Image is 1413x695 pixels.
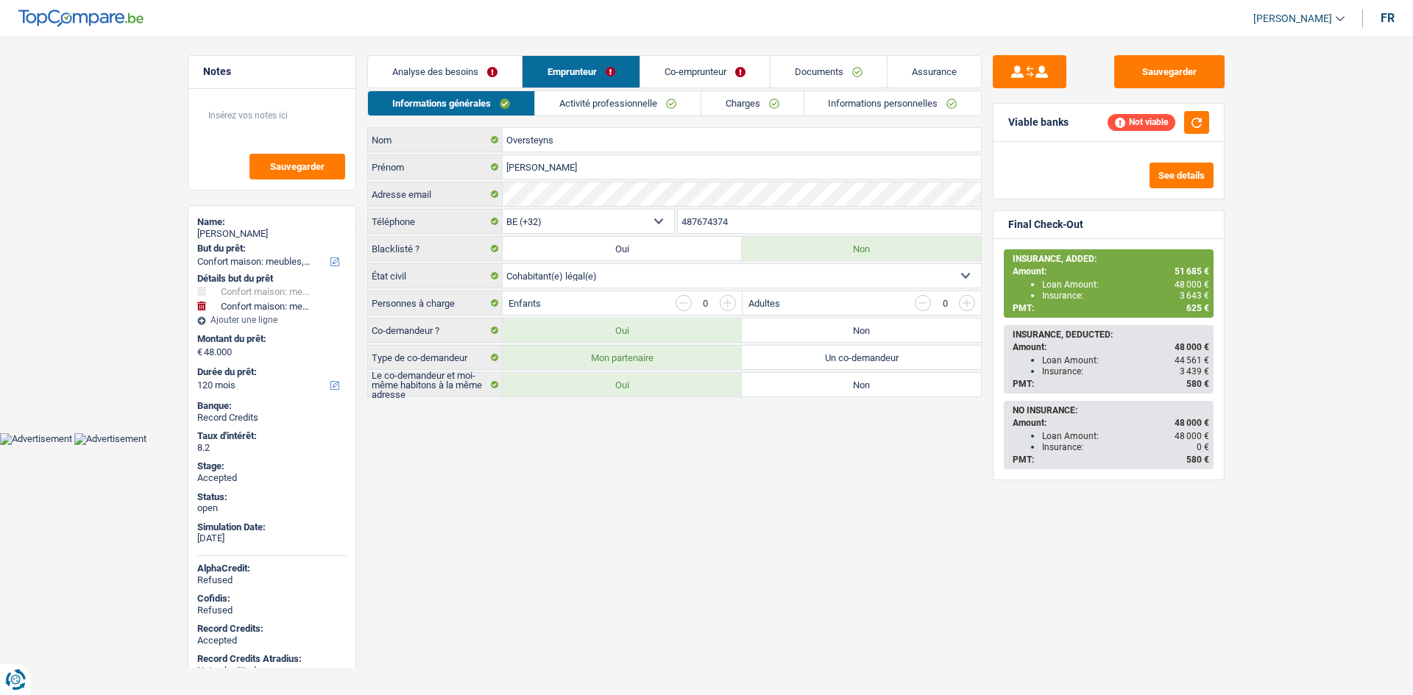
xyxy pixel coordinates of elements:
div: [PERSON_NAME] [197,228,347,240]
a: Analyse des besoins [368,56,522,88]
div: Final Check-Out [1008,218,1083,231]
div: Insurance: [1042,291,1209,301]
div: Détails but du prêt [197,273,347,285]
label: Mon partenaire [503,346,742,369]
div: Accepted [197,635,347,646]
div: 0 [938,299,952,308]
a: Charges [701,91,804,115]
label: Adultes [748,299,780,308]
div: Loan Amount: [1042,355,1209,366]
div: [DATE] [197,532,347,544]
div: open [197,502,347,514]
label: Oui [503,318,742,342]
label: Prénom [368,155,503,179]
span: 51 685 € [1175,266,1209,277]
div: Insurance: [1042,442,1209,452]
div: Record Credits: [197,623,347,635]
span: Sauvegarder [270,162,325,171]
label: Non [742,237,981,260]
div: Refused [197,574,347,586]
span: 48 000 € [1175,279,1209,290]
span: 48 000 € [1175,342,1209,352]
label: Nom [368,128,503,152]
span: € [197,346,202,358]
span: 625 € [1186,303,1209,313]
div: PMT: [1013,303,1209,313]
a: Co-emprunteur [640,56,770,88]
a: Informations générales [368,91,534,115]
div: 8.2 [197,442,347,454]
span: 48 000 € [1175,431,1209,441]
label: But du prêt: [197,243,344,254]
span: 44 561 € [1175,355,1209,366]
label: Co-demandeur ? [368,318,503,342]
div: fr [1381,11,1395,25]
div: Record Credits Atradius: [197,653,347,665]
div: Amount: [1013,342,1209,352]
span: [PERSON_NAME] [1253,13,1332,25]
div: Accepted [197,472,347,484]
div: 0 [699,299,712,308]
label: Non [742,318,981,342]
div: NO INSURANCE: [1013,405,1209,416]
label: Type de co-demandeur [368,346,503,369]
div: Record Credits [197,412,347,424]
button: Sauvegarder [249,154,345,179]
span: 580 € [1186,455,1209,465]
label: Téléphone [368,210,503,233]
label: Non [742,373,981,396]
label: Durée du prêt: [197,366,344,378]
div: Insurance: [1042,366,1209,377]
h5: Notes [203,65,341,78]
a: Activité professionnelle [535,91,701,115]
div: Status: [197,491,347,503]
div: Taux d'intérêt: [197,430,347,442]
div: Simulation Date: [197,521,347,533]
a: Emprunteur [523,56,639,88]
div: INSURANCE, ADDED: [1013,254,1209,264]
img: TopCompare Logo [18,10,144,27]
div: Stage: [197,460,347,472]
a: [PERSON_NAME] [1242,7,1345,31]
span: 0 € [1197,442,1209,452]
label: Oui [503,237,742,260]
div: PMT: [1013,379,1209,389]
label: Enfants [509,299,541,308]
div: PMT: [1013,455,1209,465]
div: Refused [197,605,347,616]
label: Le co-demandeur et moi-même habitons à la même adresse [368,373,503,396]
a: Informations personnelles [804,91,982,115]
div: Amount: [1013,418,1209,428]
input: 401020304 [678,210,982,233]
span: 3 439 € [1180,366,1209,377]
div: Not viable [1108,114,1175,130]
span: 3 643 € [1180,291,1209,301]
img: Advertisement [74,433,146,445]
div: Loan Amount: [1042,431,1209,441]
button: Sauvegarder [1114,55,1225,88]
label: Montant du prêt: [197,333,344,345]
a: Assurance [888,56,981,88]
div: Not submitted [197,665,347,677]
div: Amount: [1013,266,1209,277]
span: 48 000 € [1175,418,1209,428]
div: INSURANCE, DEDUCTED: [1013,329,1209,340]
label: Adresse email [368,182,503,206]
label: Un co-demandeur [742,346,981,369]
label: État civil [368,264,503,288]
div: Loan Amount: [1042,279,1209,290]
span: 580 € [1186,379,1209,389]
a: Documents [771,56,887,88]
label: Blacklisté ? [368,237,503,260]
label: Oui [503,373,742,396]
div: AlphaCredit: [197,563,347,574]
div: Name: [197,216,347,228]
div: Viable banks [1008,116,1069,129]
button: See details [1150,163,1214,188]
label: Personnes à charge [368,291,503,315]
div: Banque: [197,400,347,412]
div: Cofidis: [197,593,347,605]
div: Ajouter une ligne [197,315,347,325]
